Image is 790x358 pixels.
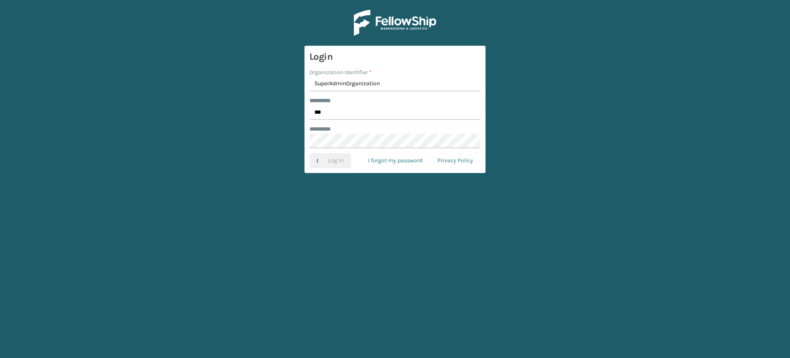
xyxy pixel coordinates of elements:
img: Logo [354,10,436,36]
a: Privacy Policy [430,153,481,168]
button: Log In [309,153,351,168]
a: I forgot my password [360,153,430,168]
h3: Login [309,51,481,63]
label: Organization Identifier [309,68,372,77]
